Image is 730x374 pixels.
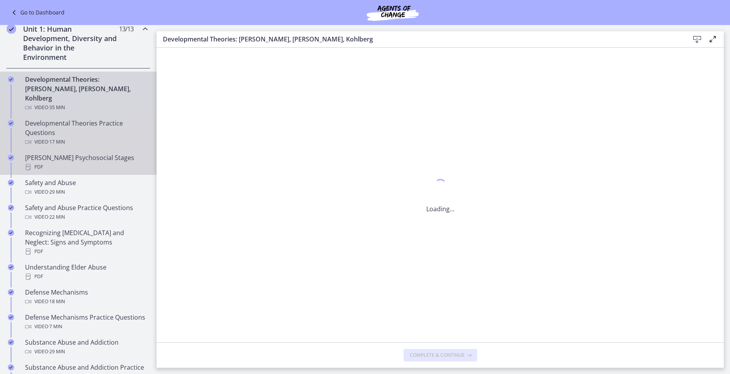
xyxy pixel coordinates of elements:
[25,103,147,112] div: Video
[48,103,65,112] span: · 35 min
[25,212,147,222] div: Video
[426,204,454,214] p: Loading...
[9,8,65,17] a: Go to Dashboard
[23,24,119,62] h2: Unit 1: Human Development, Diversity and Behavior in the Environment
[163,34,677,44] h3: Developmental Theories: [PERSON_NAME], [PERSON_NAME], Kohlberg
[7,24,16,34] i: Completed
[8,230,14,236] i: Completed
[119,24,133,34] span: 13 / 13
[25,228,147,256] div: Recognizing [MEDICAL_DATA] and Neglect: Signs and Symptoms
[8,339,14,345] i: Completed
[410,352,465,358] span: Complete & continue
[8,205,14,211] i: Completed
[8,155,14,161] i: Completed
[404,349,477,361] button: Complete & continue
[8,314,14,320] i: Completed
[8,289,14,295] i: Completed
[48,347,65,356] span: · 29 min
[48,137,65,147] span: · 17 min
[25,247,147,256] div: PDF
[25,153,147,172] div: [PERSON_NAME] Psychosocial Stages
[25,203,147,222] div: Safety and Abuse Practice Questions
[8,264,14,270] i: Completed
[48,187,65,197] span: · 29 min
[25,322,147,331] div: Video
[25,288,147,306] div: Defense Mechanisms
[25,272,147,281] div: PDF
[346,3,440,22] img: Agents of Change Social Work Test Prep
[426,177,454,195] div: 1
[25,187,147,197] div: Video
[25,313,147,331] div: Defense Mechanisms Practice Questions
[48,322,62,331] span: · 7 min
[25,137,147,147] div: Video
[25,75,147,112] div: Developmental Theories: [PERSON_NAME], [PERSON_NAME], Kohlberg
[8,120,14,126] i: Completed
[25,119,147,147] div: Developmental Theories Practice Questions
[8,180,14,186] i: Completed
[8,76,14,83] i: Completed
[8,364,14,370] i: Completed
[25,263,147,281] div: Understanding Elder Abuse
[25,338,147,356] div: Substance Abuse and Addiction
[48,297,65,306] span: · 18 min
[48,212,65,222] span: · 22 min
[25,297,147,306] div: Video
[25,347,147,356] div: Video
[25,162,147,172] div: PDF
[25,178,147,197] div: Safety and Abuse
